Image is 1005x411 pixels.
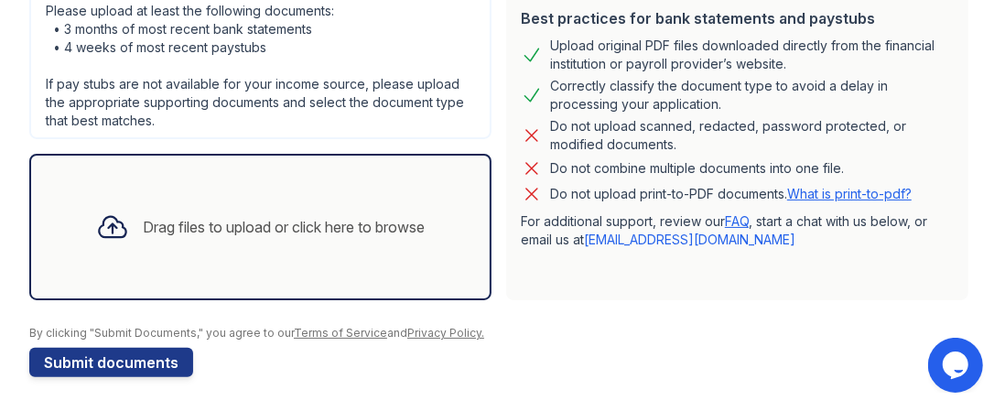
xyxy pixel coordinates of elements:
div: Do not upload scanned, redacted, password protected, or modified documents. [550,117,954,154]
div: Best practices for bank statements and paystubs [521,7,954,29]
div: Drag files to upload or click here to browse [144,216,426,238]
div: Correctly classify the document type to avoid a delay in processing your application. [550,77,954,114]
button: Submit documents [29,348,193,377]
a: [EMAIL_ADDRESS][DOMAIN_NAME] [584,232,795,247]
a: What is print-to-pdf? [787,186,912,201]
iframe: chat widget [928,338,987,393]
a: FAQ [725,213,749,229]
p: Do not upload print-to-PDF documents. [550,185,912,203]
a: Terms of Service [294,326,387,340]
div: By clicking "Submit Documents," you agree to our and [29,326,976,341]
a: Privacy Policy. [407,326,484,340]
p: For additional support, review our , start a chat with us below, or email us at [521,212,954,249]
div: Do not combine multiple documents into one file. [550,157,844,179]
div: Upload original PDF files downloaded directly from the financial institution or payroll provider’... [550,37,954,73]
